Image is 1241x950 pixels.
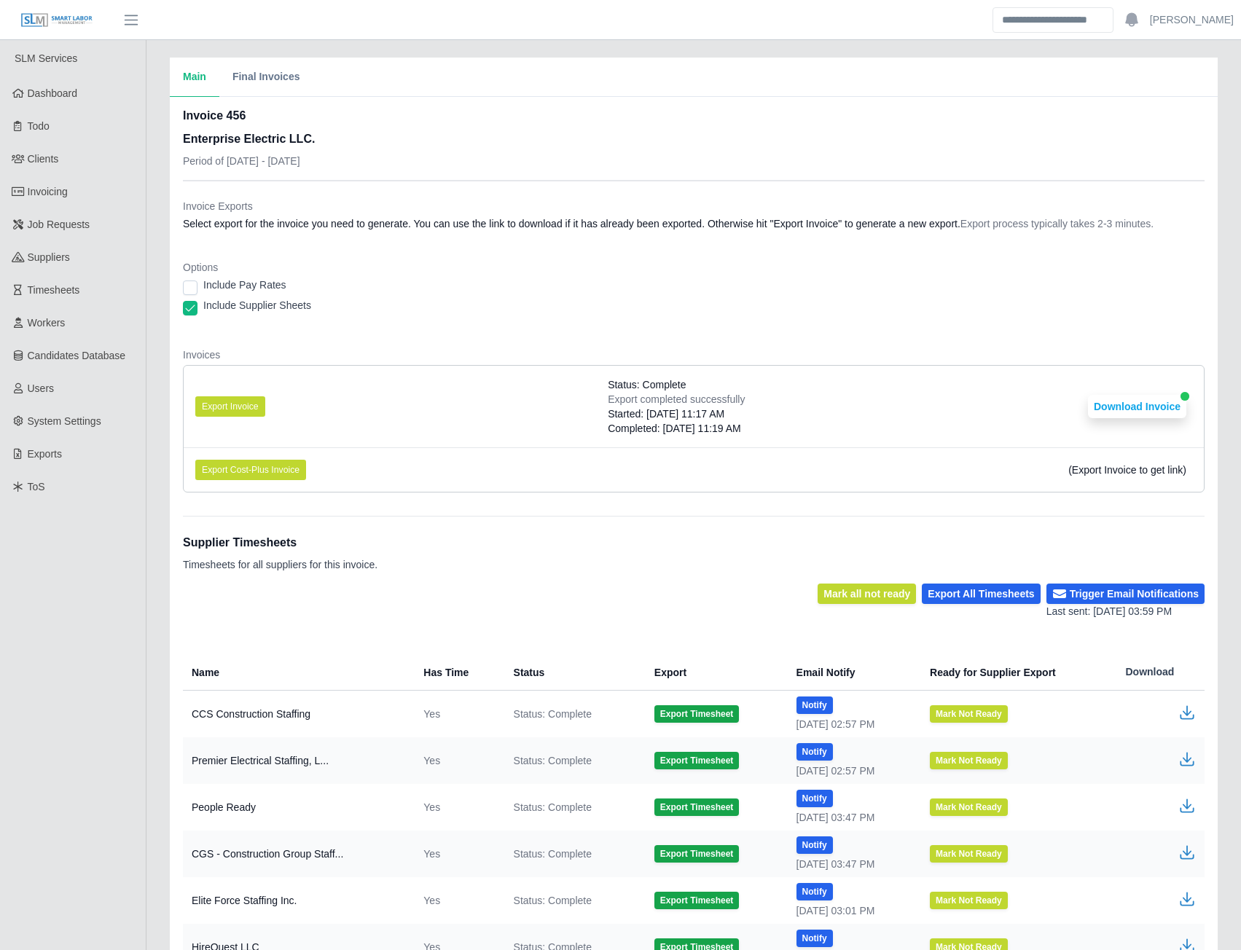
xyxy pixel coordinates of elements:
th: Name [183,654,412,691]
th: Email Notify [785,654,918,691]
button: Final Invoices [219,58,313,97]
button: Export Timesheet [654,845,739,863]
span: Workers [28,317,66,329]
span: Invoicing [28,186,68,197]
button: Download Invoice [1088,395,1186,418]
button: Notify [796,836,833,854]
div: Export completed successfully [608,392,745,407]
button: Main [170,58,219,97]
h2: Invoice 456 [183,107,315,125]
span: SLM Services [15,52,77,64]
th: Download [1114,654,1205,691]
span: Timesheets [28,284,80,296]
span: ToS [28,481,45,492]
td: Yes [412,691,501,738]
th: Status [502,654,643,691]
button: Notify [796,696,833,714]
a: [PERSON_NAME] [1150,12,1234,28]
button: Mark Not Ready [930,845,1008,863]
td: People Ready [183,784,412,831]
th: Has Time [412,654,501,691]
span: Status: Complete [608,377,686,392]
dt: Invoice Exports [183,199,1205,213]
label: Include Pay Rates [203,278,286,292]
button: Export Invoice [195,396,265,417]
span: System Settings [28,415,101,427]
button: Notify [796,790,833,807]
p: Timesheets for all suppliers for this invoice. [183,557,377,572]
td: Yes [412,831,501,877]
div: [DATE] 02:57 PM [796,717,907,731]
p: Period of [DATE] - [DATE] [183,154,315,168]
h1: Supplier Timesheets [183,534,377,551]
div: Started: [DATE] 11:17 AM [608,407,745,421]
td: Yes [412,737,501,784]
th: Ready for Supplier Export [918,654,1113,691]
span: Status: Complete [514,753,592,768]
div: [DATE] 03:47 PM [796,857,907,871]
td: Yes [412,784,501,831]
button: Export Timesheet [654,892,739,909]
td: Yes [412,877,501,924]
h3: Enterprise Electric LLC. [183,130,315,148]
th: Export [643,654,785,691]
button: Export All Timesheets [922,584,1040,604]
span: Status: Complete [514,800,592,814]
div: [DATE] 02:57 PM [796,763,907,778]
td: Premier Electrical Staffing, L... [183,737,412,784]
img: SLM Logo [20,12,93,28]
button: Export Timesheet [654,798,739,816]
button: Notify [796,883,833,900]
span: (Export Invoice to get link) [1068,464,1186,476]
button: Mark all not ready [818,584,916,604]
dd: Select export for the invoice you need to generate. You can use the link to download if it has al... [183,216,1205,231]
span: Candidates Database [28,350,126,361]
span: Suppliers [28,251,70,263]
td: CCS Construction Staffing [183,691,412,738]
span: Todo [28,120,50,132]
button: Mark Not Ready [930,705,1008,723]
div: [DATE] 03:47 PM [796,810,907,825]
span: Dashboard [28,87,78,99]
td: Elite Force Staffing Inc. [183,877,412,924]
span: Status: Complete [514,847,592,861]
div: Last sent: [DATE] 03:59 PM [1046,604,1205,619]
button: Mark Not Ready [930,798,1008,816]
span: Status: Complete [514,893,592,908]
span: Clients [28,153,59,165]
td: CGS - Construction Group Staff... [183,831,412,877]
div: Completed: [DATE] 11:19 AM [608,421,745,436]
button: Trigger Email Notifications [1046,584,1205,604]
span: Users [28,382,55,394]
a: Download Invoice [1088,401,1186,412]
dt: Invoices [183,348,1205,362]
button: Export Timesheet [654,705,739,723]
button: Mark Not Ready [930,892,1008,909]
button: Notify [796,743,833,761]
span: Job Requests [28,219,90,230]
div: [DATE] 03:01 PM [796,903,907,918]
span: Status: Complete [514,707,592,721]
button: Notify [796,930,833,947]
button: Export Timesheet [654,752,739,769]
dt: Options [183,260,1205,275]
input: Search [993,7,1113,33]
span: Export process typically takes 2-3 minutes. [960,218,1154,229]
button: Export Cost-Plus Invoice [195,460,306,480]
span: Exports [28,448,62,460]
button: Mark Not Ready [930,752,1008,769]
label: Include Supplier Sheets [203,298,311,313]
